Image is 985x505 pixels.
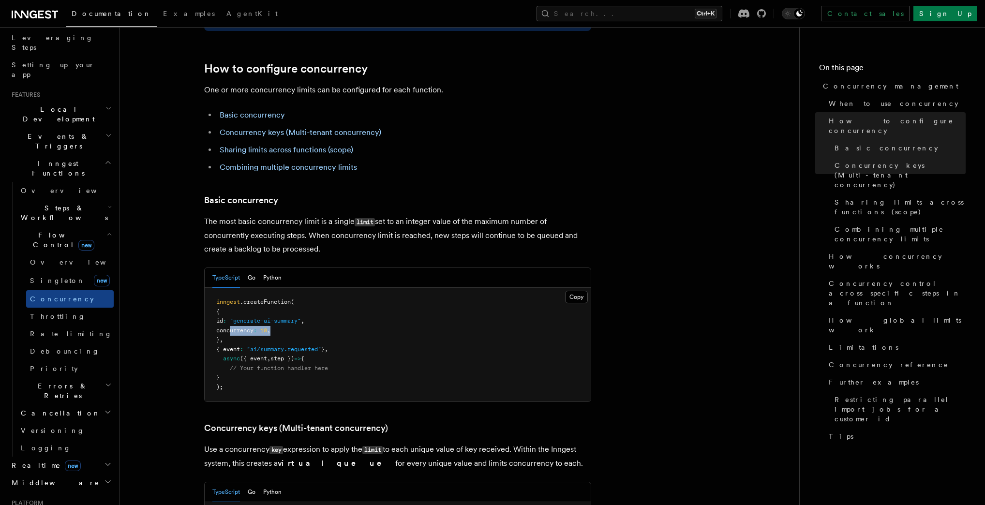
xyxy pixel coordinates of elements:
[26,271,114,290] a: Singletonnew
[263,482,282,502] button: Python
[21,444,71,452] span: Logging
[216,327,254,334] span: concurrency
[240,298,291,305] span: .createFunction
[30,295,94,303] span: Concurrency
[695,9,716,18] kbd: Ctrl+K
[825,275,966,312] a: Concurrency control across specific steps in a function
[26,325,114,342] a: Rate limiting
[221,3,284,26] a: AgentKit
[17,226,114,253] button: Flow Controlnew
[819,62,966,77] h4: On this page
[248,482,255,502] button: Go
[204,83,591,97] p: One or more concurrency limits can be configured for each function.
[220,128,381,137] a: Concurrency keys (Multi-tenant concurrency)
[270,355,294,362] span: step })
[537,6,722,21] button: Search...Ctrl+K
[565,291,588,303] button: Copy
[223,317,226,324] span: :
[825,428,966,445] a: Tips
[8,182,114,457] div: Inngest Functions
[30,347,100,355] span: Debouncing
[240,355,267,362] span: ({ event
[17,439,114,457] a: Logging
[835,161,966,190] span: Concurrency keys (Multi-tenant concurrency)
[325,346,328,353] span: ,
[30,330,112,338] span: Rate limiting
[835,224,966,244] span: Combining multiple concurrency limits
[829,342,898,352] span: Limitations
[301,317,304,324] span: ,
[355,218,375,226] code: limit
[212,482,240,502] button: TypeScript
[17,408,101,418] span: Cancellation
[782,8,805,19] button: Toggle dark mode
[819,77,966,95] a: Concurrency management
[829,279,966,308] span: Concurrency control across specific steps in a function
[17,253,114,377] div: Flow Controlnew
[240,346,243,353] span: :
[825,95,966,112] a: When to use concurrency
[294,355,301,362] span: =>
[26,253,114,271] a: Overview
[17,377,114,404] button: Errors & Retries
[291,298,294,305] span: (
[829,252,966,271] span: How concurrency works
[230,317,301,324] span: "generate-ai-summary"
[230,365,328,371] span: // Your function handler here
[17,381,105,401] span: Errors & Retries
[12,34,93,51] span: Leveraging Steps
[30,365,78,372] span: Priority
[26,308,114,325] a: Throttling
[8,457,114,474] button: Realtimenew
[17,230,106,250] span: Flow Control
[216,298,240,305] span: inngest
[831,193,966,221] a: Sharing limits across functions (scope)
[216,384,223,390] span: );
[278,459,395,468] strong: virtual queue
[204,62,368,75] a: How to configure concurrency
[825,339,966,356] a: Limitations
[835,395,966,424] span: Restricting parallel import jobs for a customer id
[26,290,114,308] a: Concurrency
[220,110,285,119] a: Basic concurrency
[267,355,270,362] span: ,
[821,6,910,21] a: Contact sales
[78,240,94,251] span: new
[157,3,221,26] a: Examples
[301,355,304,362] span: {
[216,346,240,353] span: { event
[831,157,966,193] a: Concurrency keys (Multi-tenant concurrency)
[65,460,81,471] span: new
[8,132,105,151] span: Events & Triggers
[226,10,278,17] span: AgentKit
[8,56,114,83] a: Setting up your app
[21,427,85,434] span: Versioning
[17,203,108,223] span: Steps & Workflows
[17,422,114,439] a: Versioning
[829,377,919,387] span: Further examples
[223,355,240,362] span: async
[825,312,966,339] a: How global limits work
[913,6,977,21] a: Sign Up
[8,478,100,488] span: Middleware
[17,182,114,199] a: Overview
[835,197,966,217] span: Sharing limits across functions (scope)
[829,360,949,370] span: Concurrency reference
[220,336,223,343] span: ,
[30,312,86,320] span: Throttling
[267,327,270,334] span: ,
[8,159,104,178] span: Inngest Functions
[835,143,938,153] span: Basic concurrency
[94,275,110,286] span: new
[72,10,151,17] span: Documentation
[216,308,220,315] span: {
[321,346,325,353] span: }
[8,460,81,470] span: Realtime
[825,248,966,275] a: How concurrency works
[8,104,105,124] span: Local Development
[220,145,353,154] a: Sharing limits across functions (scope)
[8,155,114,182] button: Inngest Functions
[26,342,114,360] a: Debouncing
[216,336,220,343] span: }
[829,116,966,135] span: How to configure concurrency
